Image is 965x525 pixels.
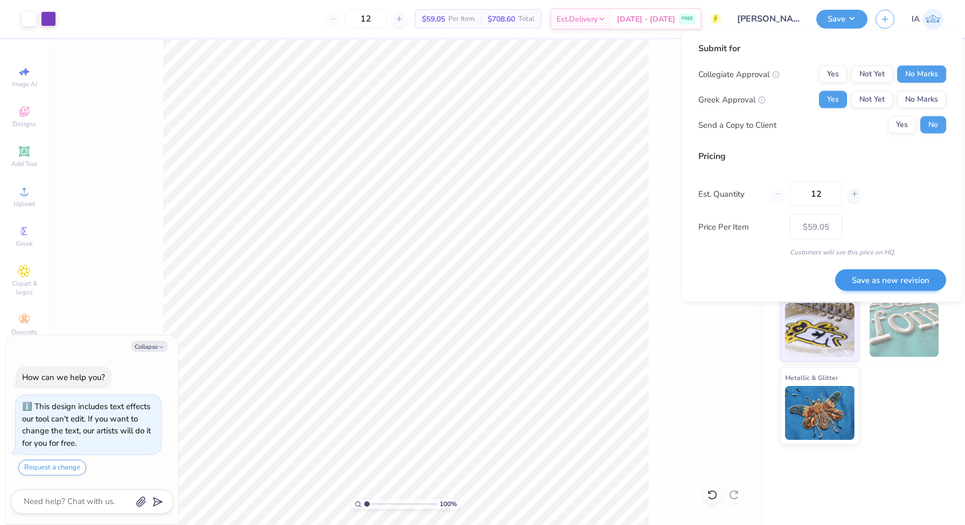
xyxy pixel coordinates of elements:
[422,13,445,25] span: $59.05
[557,13,598,25] span: Est. Delivery
[16,239,33,248] span: Greek
[22,401,151,448] div: This design includes text effects our tool can't edit. If you want to change the text, our artist...
[851,66,893,83] button: Not Yet
[682,15,693,23] span: FREE
[448,13,475,25] span: Per Item
[12,120,36,128] span: Designs
[729,8,808,30] input: Untitled Design
[698,220,782,233] label: Price Per Item
[22,372,105,383] div: How can we help you?
[819,66,847,83] button: Yes
[912,9,943,30] a: IA
[11,328,37,336] span: Decorate
[851,91,893,108] button: Not Yet
[698,93,766,106] div: Greek Approval
[897,91,946,108] button: No Marks
[13,199,35,208] span: Upload
[345,9,387,29] input: – –
[835,269,946,291] button: Save as new revision
[698,247,946,257] div: Customers will see this price on HQ.
[488,13,515,25] span: $708.60
[11,160,37,168] span: Add Text
[698,150,946,163] div: Pricing
[698,188,762,200] label: Est. Quantity
[18,460,86,475] button: Request a change
[698,119,776,131] div: Send a Copy to Client
[897,66,946,83] button: No Marks
[870,303,939,357] img: 3D Puff
[785,303,855,357] img: Standard
[518,13,534,25] span: Total
[617,13,675,25] span: [DATE] - [DATE]
[819,91,847,108] button: Yes
[920,116,946,134] button: No
[698,68,780,80] div: Collegiate Approval
[912,13,920,25] span: IA
[816,10,867,29] button: Save
[12,80,37,88] span: Image AI
[790,182,842,206] input: – –
[922,9,943,30] img: Inna Akselrud
[888,116,916,134] button: Yes
[5,279,43,296] span: Clipart & logos
[440,499,457,509] span: 100 %
[785,386,855,440] img: Metallic & Glitter
[785,372,838,383] span: Metallic & Glitter
[131,341,168,352] button: Collapse
[698,42,946,55] div: Submit for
